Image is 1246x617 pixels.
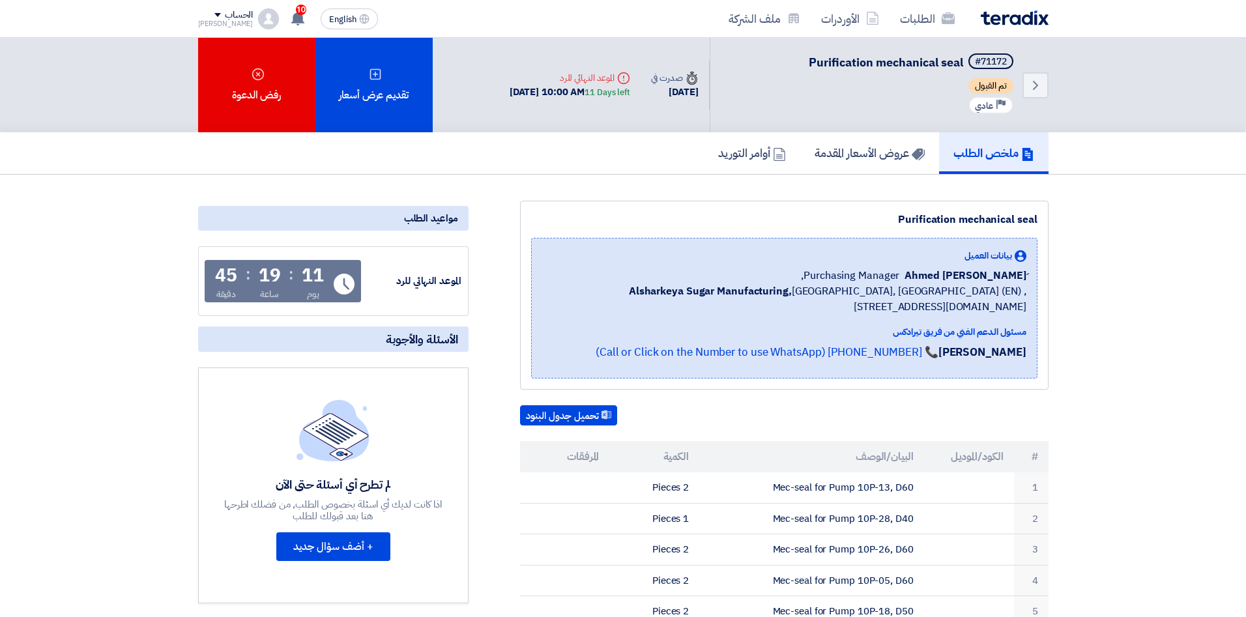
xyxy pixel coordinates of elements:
[718,3,811,34] a: ملف الشركة
[651,85,698,100] div: [DATE]
[596,344,938,360] a: 📞 [PHONE_NUMBER] (Call or Click on the Number to use WhatsApp)
[629,283,792,299] b: Alsharkeya Sugar Manufacturing,
[609,472,699,503] td: 2 Pieces
[924,441,1014,472] th: الكود/الموديل
[329,15,356,24] span: English
[246,263,250,286] div: :
[905,268,1026,283] span: ِAhmed [PERSON_NAME]
[216,287,237,301] div: دقيقة
[801,268,899,283] span: Purchasing Manager,
[1014,534,1049,566] td: 3
[975,100,993,112] span: عادي
[699,441,924,472] th: البيان/الوصف
[386,332,458,347] span: الأسئلة والأجوبة
[809,53,1016,72] h5: Purification mechanical seal
[510,85,630,100] div: [DATE] 10:00 AM
[1014,441,1049,472] th: #
[699,565,924,596] td: Mec-seal for Pump 10P-05, D60
[222,477,444,492] div: لم تطرح أي أسئلة حتى الآن
[953,145,1034,160] h5: ملخص الطلب
[302,266,324,285] div: 11
[609,565,699,596] td: 2 Pieces
[699,534,924,566] td: Mec-seal for Pump 10P-26, D60
[609,534,699,566] td: 2 Pieces
[651,71,698,85] div: صدرت في
[315,38,433,132] div: تقديم عرض أسعار
[815,145,925,160] h5: عروض الأسعار المقدمة
[964,249,1012,263] span: بيانات العميل
[890,3,965,34] a: الطلبات
[276,532,390,561] button: + أضف سؤال جديد
[1014,472,1049,503] td: 1
[215,266,237,285] div: 45
[289,263,293,286] div: :
[222,498,444,522] div: اذا كانت لديك أي اسئلة بخصوص الطلب, من فضلك اطرحها هنا بعد قبولك للطلب
[307,287,319,301] div: يوم
[975,57,1007,66] div: #71172
[981,10,1049,25] img: Teradix logo
[542,283,1026,315] span: [GEOGRAPHIC_DATA], [GEOGRAPHIC_DATA] (EN) ,[STREET_ADDRESS][DOMAIN_NAME]
[800,132,939,174] a: عروض الأسعار المقدمة
[296,5,306,15] span: 10
[520,405,617,426] button: تحميل جدول البنود
[531,212,1037,227] div: Purification mechanical seal
[510,71,630,85] div: الموعد النهائي للرد
[542,325,1026,339] div: مسئول الدعم الفني من فريق تيرادكس
[260,287,279,301] div: ساعة
[198,206,469,231] div: مواعيد الطلب
[198,20,254,27] div: [PERSON_NAME]
[699,503,924,534] td: Mec-seal for Pump 10P-28, D40
[704,132,800,174] a: أوامر التوريد
[259,266,281,285] div: 19
[258,8,279,29] img: profile_test.png
[939,132,1049,174] a: ملخص الطلب
[585,86,630,99] div: 11 Days left
[364,274,461,289] div: الموعد النهائي للرد
[321,8,378,29] button: English
[297,399,369,461] img: empty_state_list.svg
[968,78,1013,94] span: تم القبول
[1014,565,1049,596] td: 4
[198,38,315,132] div: رفض الدعوة
[609,441,699,472] th: الكمية
[1014,503,1049,534] td: 2
[718,145,786,160] h5: أوامر التوريد
[938,344,1026,360] strong: [PERSON_NAME]
[809,53,963,71] span: Purification mechanical seal
[225,10,253,21] div: الحساب
[811,3,890,34] a: الأوردرات
[609,503,699,534] td: 1 Pieces
[520,441,610,472] th: المرفقات
[699,472,924,503] td: Mec-seal for Pump 10P-13, D60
